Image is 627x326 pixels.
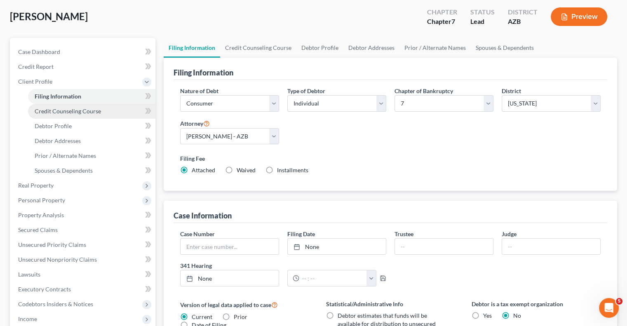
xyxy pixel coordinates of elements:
[326,300,455,308] label: Statistical/Administrative Info
[288,239,386,254] a: None
[18,271,40,278] span: Lawsuits
[12,208,155,223] a: Property Analysis
[395,87,453,95] label: Chapter of Bankruptcy
[427,7,457,17] div: Chapter
[470,17,495,26] div: Lead
[12,237,155,252] a: Unsecured Priority Claims
[502,230,517,238] label: Judge
[176,261,390,270] label: 341 Hearing
[234,313,247,320] span: Prior
[28,119,155,134] a: Debtor Profile
[28,89,155,104] a: Filing Information
[483,312,492,319] span: Yes
[502,87,521,95] label: District
[599,298,619,318] iframe: Intercom live chat
[237,167,256,174] span: Waived
[180,230,215,238] label: Case Number
[12,267,155,282] a: Lawsuits
[35,167,93,174] span: Spouses & Dependents
[502,239,600,254] input: --
[28,148,155,163] a: Prior / Alternate Names
[551,7,607,26] button: Preview
[18,226,58,233] span: Secured Claims
[18,241,86,248] span: Unsecured Priority Claims
[164,38,220,58] a: Filing Information
[192,167,215,174] span: Attached
[616,298,622,305] span: 5
[395,239,493,254] input: --
[18,315,37,322] span: Income
[18,300,93,307] span: Codebtors Insiders & Notices
[471,38,539,58] a: Spouses & Dependents
[470,7,495,17] div: Status
[343,38,399,58] a: Debtor Addresses
[287,230,315,238] label: Filing Date
[296,38,343,58] a: Debtor Profile
[277,167,308,174] span: Installments
[508,7,538,17] div: District
[18,286,71,293] span: Executory Contracts
[180,118,210,128] label: Attorney
[35,93,81,100] span: Filing Information
[18,211,64,218] span: Property Analysis
[399,38,471,58] a: Prior / Alternate Names
[180,154,601,163] label: Filing Fee
[12,59,155,74] a: Credit Report
[427,17,457,26] div: Chapter
[35,152,96,159] span: Prior / Alternate Names
[513,312,521,319] span: No
[508,17,538,26] div: AZB
[35,122,72,129] span: Debtor Profile
[12,252,155,267] a: Unsecured Nonpriority Claims
[472,300,601,308] label: Debtor is a tax exempt organization
[18,78,52,85] span: Client Profile
[18,256,97,263] span: Unsecured Nonpriority Claims
[220,38,296,58] a: Credit Counseling Course
[12,282,155,297] a: Executory Contracts
[35,108,101,115] span: Credit Counseling Course
[180,87,218,95] label: Nature of Debt
[35,137,81,144] span: Debtor Addresses
[395,230,413,238] label: Trustee
[10,10,88,22] span: [PERSON_NAME]
[18,63,54,70] span: Credit Report
[451,17,455,25] span: 7
[180,300,309,310] label: Version of legal data applied to case
[174,68,233,77] div: Filing Information
[12,45,155,59] a: Case Dashboard
[181,270,279,286] a: None
[18,182,54,189] span: Real Property
[18,197,65,204] span: Personal Property
[287,87,325,95] label: Type of Debtor
[28,104,155,119] a: Credit Counseling Course
[28,134,155,148] a: Debtor Addresses
[18,48,60,55] span: Case Dashboard
[28,163,155,178] a: Spouses & Dependents
[174,211,232,220] div: Case Information
[12,223,155,237] a: Secured Claims
[181,239,279,254] input: Enter case number...
[192,313,212,320] span: Current
[299,270,366,286] input: -- : --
